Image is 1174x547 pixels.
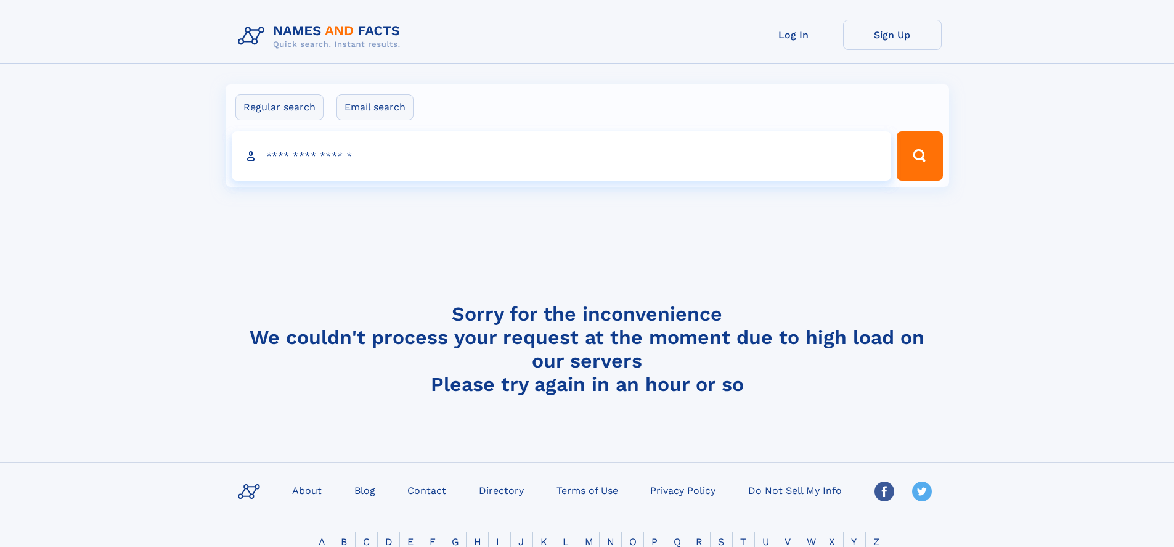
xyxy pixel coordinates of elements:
a: Contact [402,481,451,499]
h4: Sorry for the inconvenience We couldn't process your request at the moment due to high load on ou... [233,302,942,396]
button: Search Button [897,131,942,181]
img: Facebook [874,482,894,501]
input: search input [232,131,892,181]
img: Twitter [912,482,932,501]
img: Logo Names and Facts [233,20,410,53]
label: Regular search [235,94,324,120]
a: Sign Up [843,20,942,50]
a: Terms of Use [552,481,623,499]
label: Email search [336,94,414,120]
a: Do Not Sell My Info [743,481,847,499]
a: Log In [744,20,843,50]
a: Directory [474,481,529,499]
a: Privacy Policy [645,481,720,499]
a: Blog [349,481,380,499]
a: About [287,481,327,499]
